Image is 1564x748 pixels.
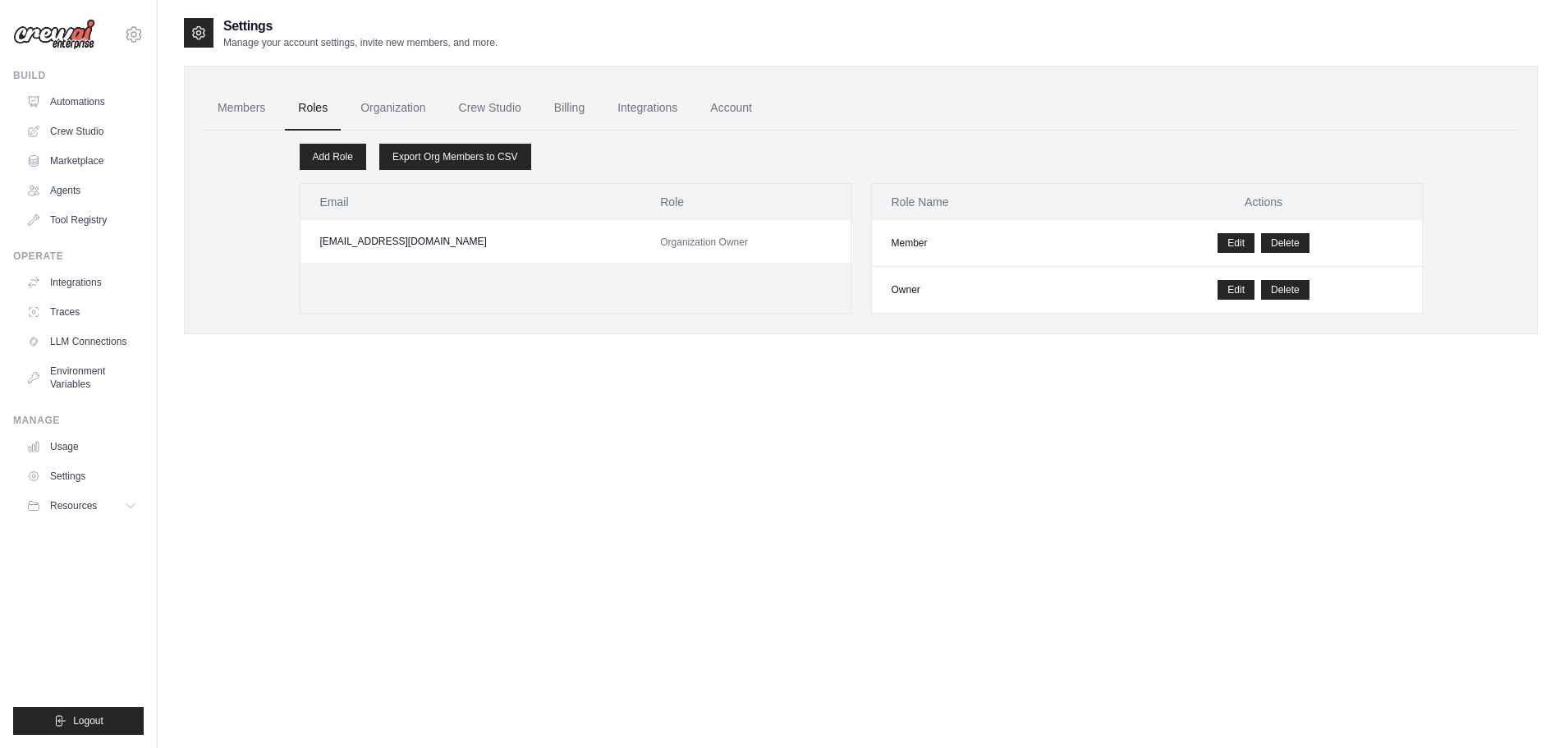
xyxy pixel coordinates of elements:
a: Agents [20,177,144,204]
th: Actions [1106,184,1422,220]
th: Email [300,184,641,220]
a: Usage [20,434,144,460]
a: Export Org Members to CSV [379,144,531,170]
h2: Settings [223,16,498,36]
a: Account [697,86,765,131]
button: Delete [1261,280,1309,300]
a: Settings [20,463,144,489]
a: Traces [20,299,144,325]
button: Resources [20,493,144,519]
button: Logout [13,707,144,735]
div: Build [13,69,144,82]
a: Environment Variables [20,358,144,397]
td: Member [872,220,1106,267]
a: LLM Connections [20,328,144,355]
div: Manage [13,414,144,427]
a: Edit [1218,233,1254,253]
span: Organization Owner [660,236,748,248]
a: Organization [347,86,438,131]
th: Role Name [872,184,1106,220]
a: Billing [541,86,598,131]
a: Crew Studio [446,86,534,131]
a: Marketplace [20,148,144,174]
a: Members [204,86,278,131]
p: Manage your account settings, invite new members, and more. [223,36,498,49]
th: Role [640,184,850,220]
span: Logout [73,714,103,727]
a: Roles [285,86,341,131]
a: Edit [1218,280,1254,300]
img: Logo [13,19,95,50]
a: Automations [20,89,144,115]
button: Delete [1261,233,1309,253]
a: Integrations [20,269,144,296]
a: Crew Studio [20,118,144,145]
td: Owner [872,267,1106,314]
a: Add Role [300,144,366,170]
a: Tool Registry [20,207,144,233]
span: Resources [50,499,97,512]
div: Operate [13,250,144,263]
td: [EMAIL_ADDRESS][DOMAIN_NAME] [300,220,641,263]
a: Integrations [604,86,690,131]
